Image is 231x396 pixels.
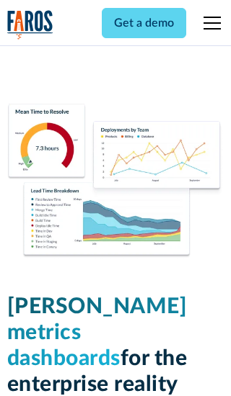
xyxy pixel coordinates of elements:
[102,8,186,38] a: Get a demo
[7,10,53,40] a: home
[7,296,188,369] span: [PERSON_NAME] metrics dashboards
[195,6,224,40] div: menu
[7,104,225,259] img: Dora Metrics Dashboard
[7,10,53,40] img: Logo of the analytics and reporting company Faros.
